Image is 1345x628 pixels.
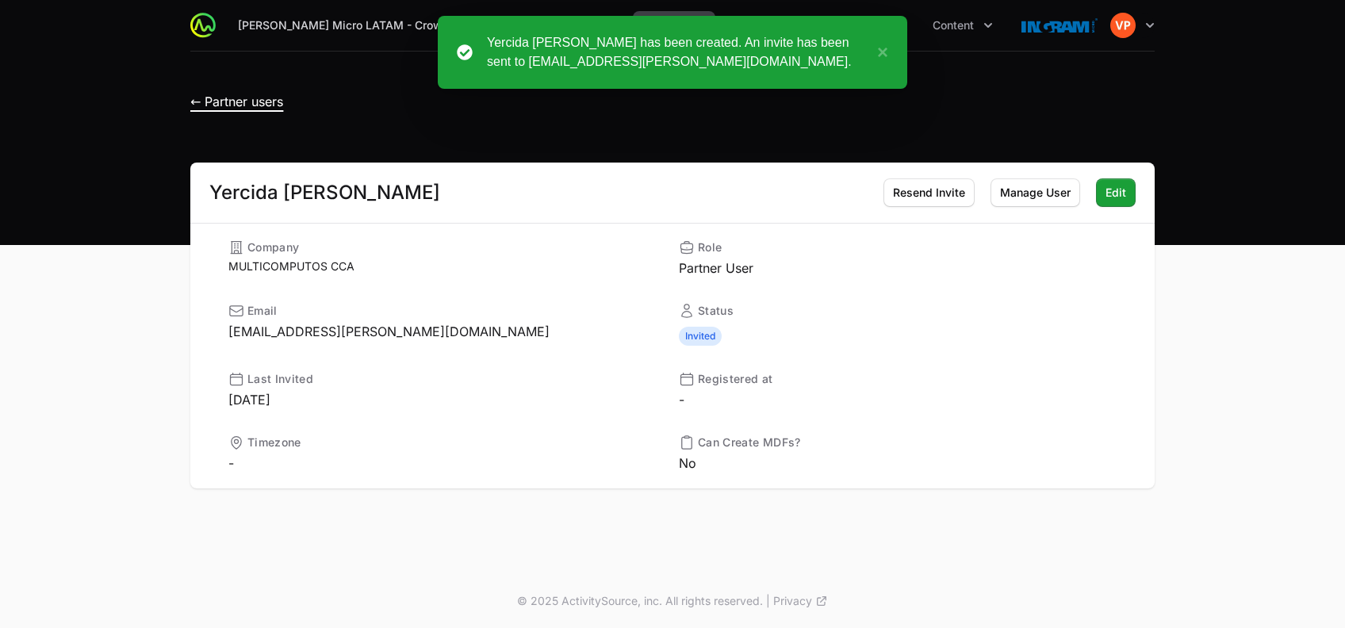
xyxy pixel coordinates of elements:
dd: [DATE] [228,390,666,409]
img: Vanessa ParedesAyala [1110,13,1136,38]
span: | [766,593,770,609]
div: Activity menu [728,11,807,40]
div: Yercida [PERSON_NAME] [209,183,440,202]
span: Edit [1106,183,1126,202]
dd: [EMAIL_ADDRESS][PERSON_NAME][DOMAIN_NAME] [228,322,666,341]
div: Initiatives menu [820,11,910,40]
div: Main navigation [216,11,1002,40]
button: Initiatives [820,11,910,40]
dd: No [679,454,1117,473]
span: Content [933,17,974,33]
span: Registered at [698,371,773,387]
span: Resend Invite [893,183,965,202]
div: Content menu [923,11,1002,40]
div: Yercida [PERSON_NAME] has been created. An invite has been sent to [EMAIL_ADDRESS][PERSON_NAME][D... [487,33,869,71]
a: Privacy [773,593,828,609]
span: Role [698,239,722,255]
span: Last Invited [247,371,313,387]
dd: - [679,390,1117,409]
img: ActivitySource [190,13,216,38]
button: Activity [728,11,807,40]
span: Manage User [1000,183,1071,202]
div: Partners menu [633,11,715,40]
div: Supplier switch menu [228,11,511,40]
span: Status [698,303,734,319]
button: Partners [633,11,715,40]
button: Content [923,11,1002,40]
img: Ingram Micro LATAM [1021,10,1098,41]
button: [PERSON_NAME] Micro LATAM - CrowdStrike [228,11,511,40]
span: Company [247,239,299,255]
dd: - [228,454,666,473]
button: Manage User [991,178,1080,207]
a: ← Partner users [190,94,283,109]
dd: MULTICOMPUTOS CCA [228,258,666,274]
button: Edit [1096,178,1136,207]
p: © 2025 ActivitySource, inc. All rights reserved. [517,593,763,609]
button: Resend Invite [883,178,975,207]
dd: Partner User [679,258,1117,278]
span: Timezone [247,435,301,450]
span: Email [247,303,278,319]
button: close [869,33,888,71]
span: Can Create MDFs? [698,435,801,450]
